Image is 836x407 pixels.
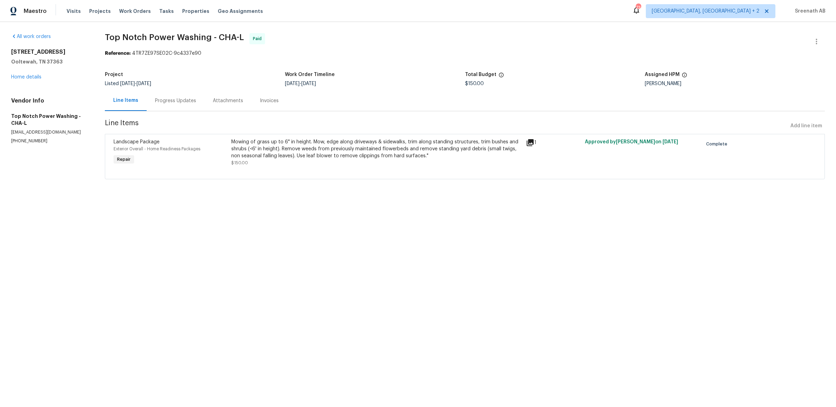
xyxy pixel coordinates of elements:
span: Sreenath AB [792,8,826,15]
span: Work Orders [119,8,151,15]
span: $150.00 [465,81,484,86]
span: Top Notch Power Washing - CHA-L [105,33,244,42]
h5: Project [105,72,123,77]
h5: Top Notch Power Washing - CHA-L [11,113,88,127]
a: All work orders [11,34,51,39]
div: [PERSON_NAME] [645,81,825,86]
h4: Vendor Info [11,97,88,104]
span: [GEOGRAPHIC_DATA], [GEOGRAPHIC_DATA] + 2 [652,8,759,15]
span: Approved by [PERSON_NAME] on [585,140,678,144]
div: Mowing of grass up to 6" in height. Mow, edge along driveways & sidewalks, trim along standing st... [231,138,521,159]
div: Progress Updates [155,97,196,104]
p: [EMAIL_ADDRESS][DOMAIN_NAME] [11,129,88,135]
span: Projects [89,8,111,15]
span: Tasks [159,9,174,14]
span: - [120,81,151,86]
span: Visits [67,8,81,15]
div: 1 [526,138,581,147]
h5: Work Order Timeline [285,72,335,77]
span: Geo Assignments [218,8,263,15]
div: 4TR7ZE97SE02C-9c4337e90 [105,50,825,57]
span: The total cost of line items that have been proposed by Opendoor. This sum includes line items th... [498,72,504,81]
span: Repair [114,156,133,163]
h5: Ooltewah, TN 37363 [11,58,88,65]
div: 73 [636,4,641,11]
span: The hpm assigned to this work order. [682,72,687,81]
p: [PHONE_NUMBER] [11,138,88,144]
span: [DATE] [663,140,678,144]
h5: Total Budget [465,72,496,77]
span: Paid [253,35,264,42]
h2: [STREET_ADDRESS] [11,48,88,55]
span: Properties [182,8,209,15]
div: Line Items [113,97,138,104]
span: Line Items [105,120,788,133]
span: Complete [706,141,730,148]
a: Home details [11,75,41,80]
span: Exterior Overall - Home Readiness Packages [114,147,200,151]
span: $150.00 [231,161,248,165]
span: [DATE] [120,81,135,86]
span: - [285,81,316,86]
div: Attachments [213,97,243,104]
span: Maestro [24,8,47,15]
div: Invoices [260,97,279,104]
span: Listed [105,81,151,86]
span: [DATE] [285,81,300,86]
span: Landscape Package [114,140,160,144]
h5: Assigned HPM [645,72,680,77]
span: [DATE] [301,81,316,86]
b: Reference: [105,51,131,56]
span: [DATE] [137,81,151,86]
